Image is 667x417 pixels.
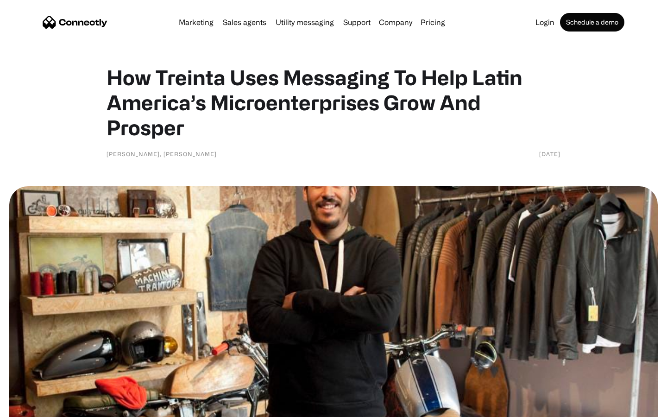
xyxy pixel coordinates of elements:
a: Utility messaging [272,19,338,26]
div: [DATE] [539,149,560,158]
a: Schedule a demo [560,13,624,32]
div: [PERSON_NAME], [PERSON_NAME] [107,149,217,158]
div: Company [376,16,415,29]
h1: How Treinta Uses Messaging To Help Latin America’s Microenterprises Grow And Prosper [107,65,560,140]
aside: Language selected: English [9,401,56,414]
a: Sales agents [219,19,270,26]
a: Pricing [417,19,449,26]
a: Support [340,19,374,26]
a: home [43,15,107,29]
a: Login [532,19,558,26]
ul: Language list [19,401,56,414]
a: Marketing [175,19,217,26]
div: Company [379,16,412,29]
